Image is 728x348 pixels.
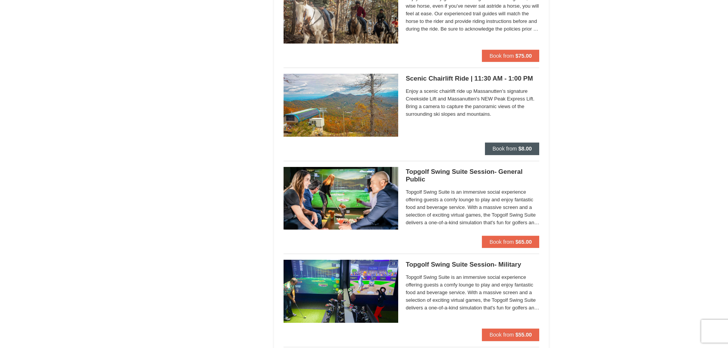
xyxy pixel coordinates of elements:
img: 24896431-13-a88f1aaf.jpg [284,74,398,136]
h5: Topgolf Swing Suite Session- General Public [406,168,540,183]
h5: Topgolf Swing Suite Session- Military [406,261,540,269]
h5: Scenic Chairlift Ride | 11:30 AM - 1:00 PM [406,75,540,83]
strong: $8.00 [518,146,532,152]
strong: $75.00 [516,53,532,59]
button: Book from $8.00 [485,142,540,155]
button: Book from $65.00 [482,236,540,248]
span: Topgolf Swing Suite is an immersive social experience offering guests a comfy lounge to play and ... [406,274,540,312]
span: Book from [493,146,517,152]
img: 19664770-40-fe46a84b.jpg [284,260,398,322]
button: Book from $55.00 [482,329,540,341]
span: Book from [490,239,514,245]
strong: $55.00 [516,332,532,338]
span: Book from [490,332,514,338]
span: Enjoy a scenic chairlift ride up Massanutten’s signature Creekside Lift and Massanutten's NEW Pea... [406,87,540,118]
button: Book from $75.00 [482,50,540,62]
span: Topgolf Swing Suite is an immersive social experience offering guests a comfy lounge to play and ... [406,188,540,227]
strong: $65.00 [516,239,532,245]
span: Book from [490,53,514,59]
img: 19664770-17-d333e4c3.jpg [284,167,398,230]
